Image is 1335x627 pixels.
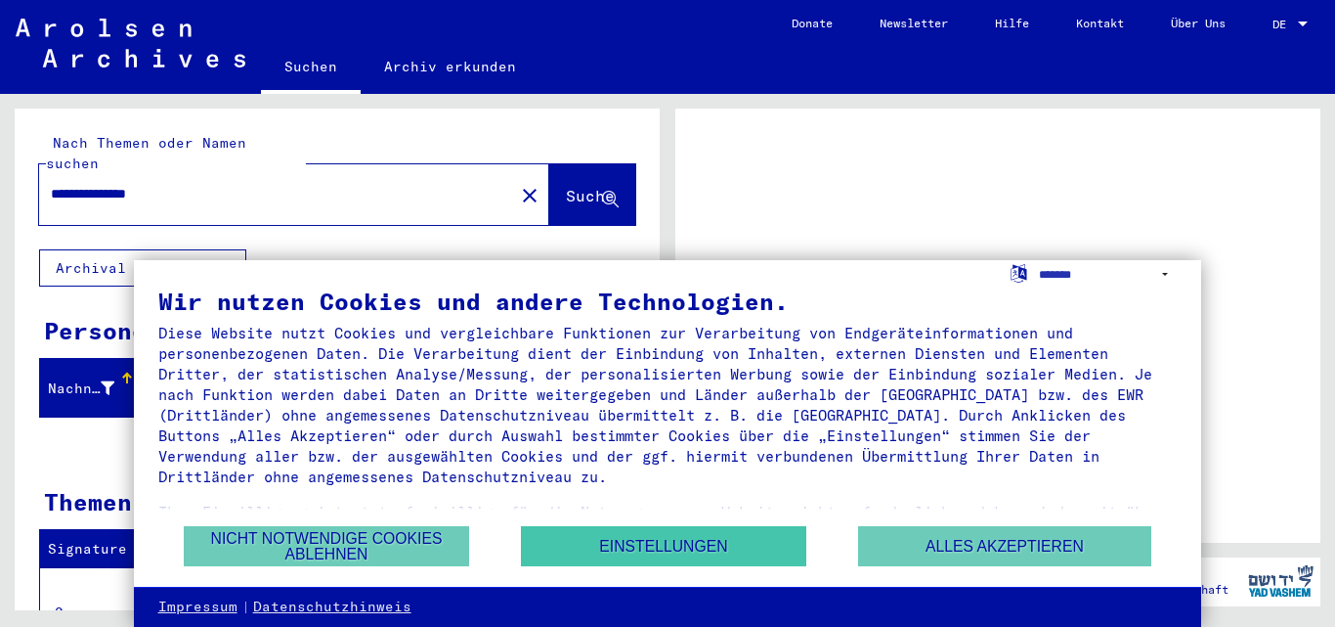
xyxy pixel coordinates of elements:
[1272,18,1294,31] span: DE
[1039,260,1177,289] select: Sprache auswählen
[1244,557,1317,605] img: yv_logo.png
[48,373,139,404] div: Nachname
[16,19,245,67] img: Arolsen_neg.svg
[858,526,1151,566] button: Alles akzeptieren
[1009,263,1029,282] label: Sprache auswählen
[521,526,806,566] button: Einstellungen
[510,175,549,214] button: Clear
[46,134,246,172] mat-label: Nach Themen oder Namen suchen
[184,526,469,566] button: Nicht notwendige Cookies ablehnen
[158,290,1178,313] div: Wir nutzen Cookies und andere Technologien.
[44,484,132,519] div: Themen
[39,249,246,287] button: Archival tree units
[40,361,135,416] mat-header-cell: Nachname
[44,313,161,348] div: Personen
[158,598,237,617] a: Impressum
[48,534,179,565] div: Signature
[566,186,615,205] span: Suche
[518,184,541,207] mat-icon: close
[158,323,1178,487] div: Diese Website nutzt Cookies und vergleichbare Funktionen zur Verarbeitung von Endgeräteinformatio...
[253,598,411,617] a: Datenschutzhinweis
[48,539,159,560] div: Signature
[48,379,114,399] div: Nachname
[361,43,539,90] a: Archiv erkunden
[549,164,635,225] button: Suche
[261,43,361,94] a: Suchen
